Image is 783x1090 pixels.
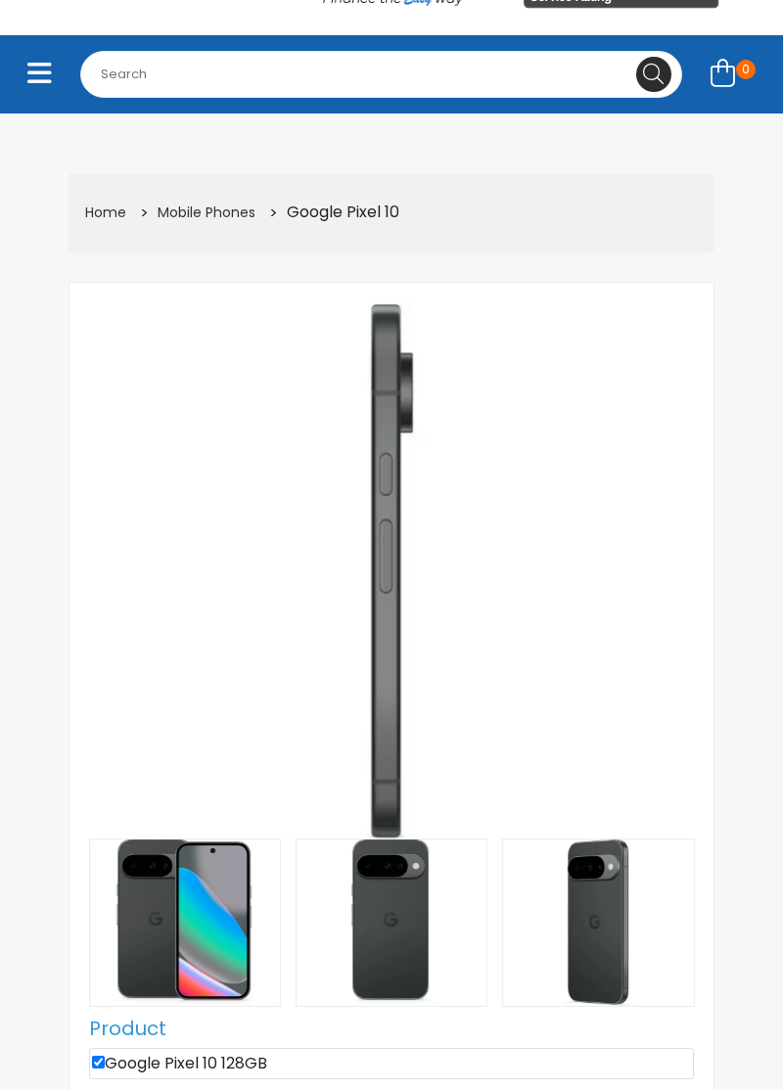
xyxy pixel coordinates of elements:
button: Toggle navigation [15,53,65,97]
input: Search for... [80,51,682,98]
a: Home [85,203,126,222]
a: Mobile Phones [158,203,255,222]
li: Google Pixel 10 128GB [89,1048,694,1079]
li: Google Pixel 10 [262,198,401,228]
span: 0 [736,60,756,79]
h5: Product [89,1017,694,1040]
a: 0 [698,53,768,97]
